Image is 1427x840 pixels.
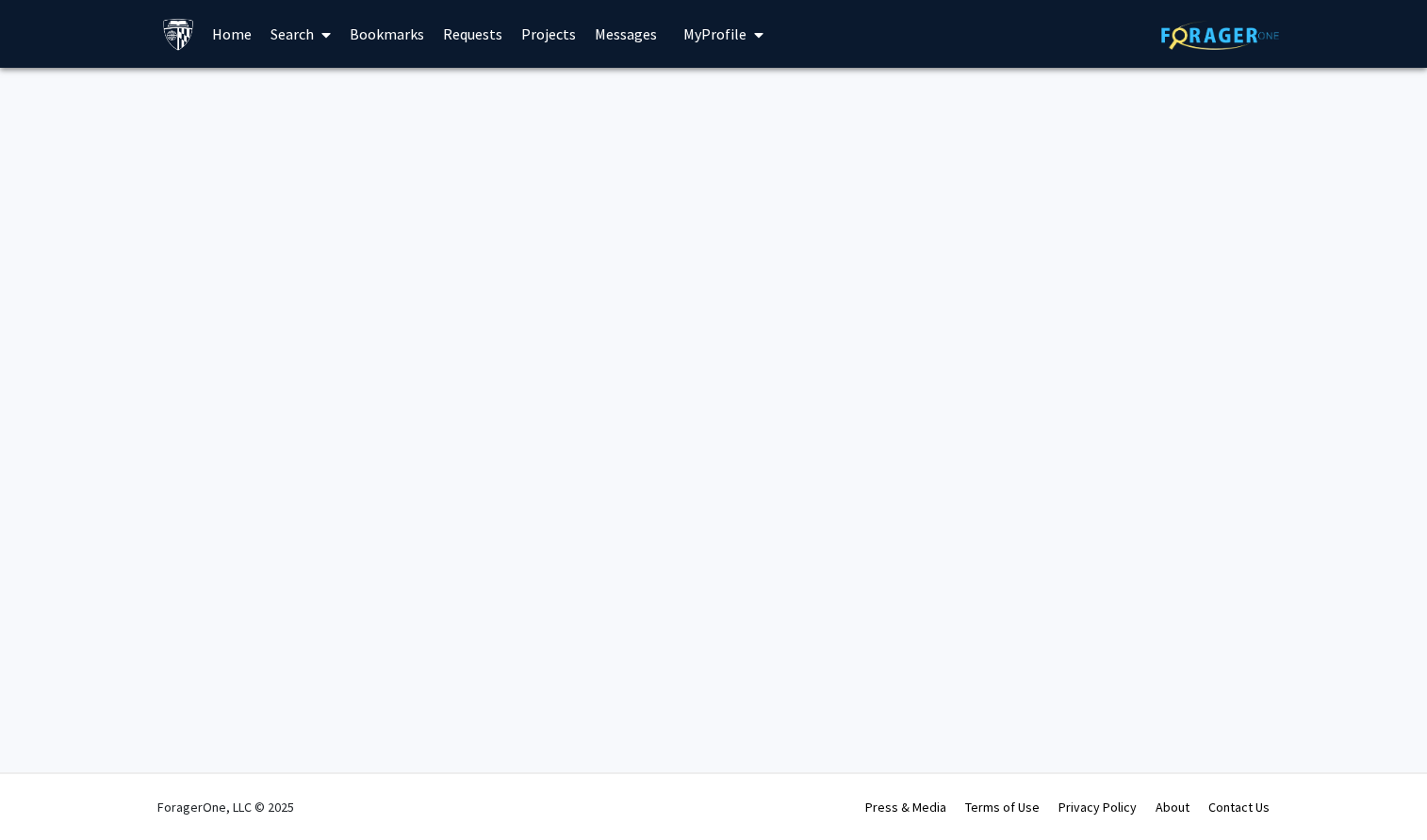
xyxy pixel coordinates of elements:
[203,1,261,67] a: Home
[683,24,746,43] span: My Profile
[434,1,512,67] a: Requests
[1156,799,1189,816] a: About
[1161,21,1279,50] img: ForagerOne Logo
[1208,799,1270,816] a: Contact Us
[965,799,1040,816] a: Terms of Use
[261,1,340,67] a: Search
[512,1,585,67] a: Projects
[1058,799,1137,816] a: Privacy Policy
[14,755,80,826] iframe: Chat
[865,799,946,816] a: Press & Media
[340,1,434,67] a: Bookmarks
[585,1,666,67] a: Messages
[162,18,195,51] img: Johns Hopkins University Logo
[157,774,294,840] div: ForagerOne, LLC © 2025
